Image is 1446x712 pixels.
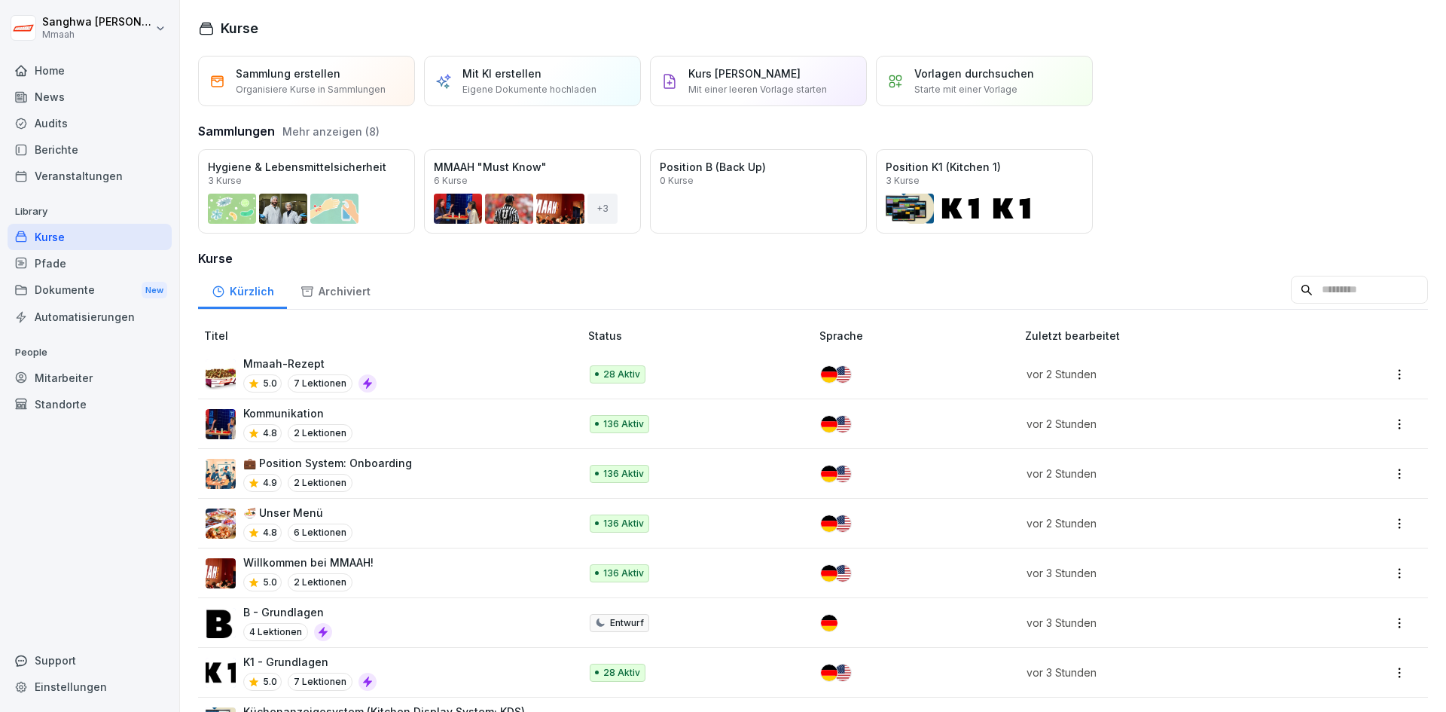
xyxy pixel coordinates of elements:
p: Position B (Back Up) [660,159,857,175]
p: 136 Aktiv [603,417,644,431]
p: vor 2 Stunden [1027,366,1307,382]
img: de.svg [821,416,837,432]
p: Hygiene & Lebensmittelsicherheit [208,159,405,175]
p: vor 2 Stunden [1027,466,1307,481]
p: 💼 Position System: Onboarding [243,455,412,471]
div: Kürzlich [198,270,287,309]
p: 28 Aktiv [603,666,640,680]
p: 🍜 Unser Menü [243,505,352,521]
p: 5.0 [263,675,277,689]
img: us.svg [834,466,851,482]
img: s6jay3gpr6i6yrkbluxfple0.png [206,509,236,539]
p: vor 2 Stunden [1027,515,1307,531]
p: 5.0 [263,576,277,589]
a: Position K1 (Kitchen 1)3 Kurse [876,149,1093,234]
p: 0 Kurse [660,176,694,185]
div: Berichte [8,136,172,163]
a: Automatisierungen [8,304,172,330]
p: 4 Lektionen [243,623,308,641]
p: 6 Lektionen [288,524,352,542]
img: us.svg [834,515,851,532]
p: vor 3 Stunden [1027,665,1307,680]
h3: Sammlungen [198,122,275,140]
a: Mitarbeiter [8,365,172,391]
p: 28 Aktiv [603,368,640,381]
img: qc2dcwpcvdaj3jygjsmu5brv.png [206,558,236,588]
p: Vorlagen durchsuchen [914,66,1034,81]
p: 7 Lektionen [288,673,352,691]
img: de.svg [821,665,837,681]
img: de.svg [821,366,837,383]
a: Einstellungen [8,674,172,700]
img: us.svg [834,665,851,681]
p: 4.8 [263,526,277,539]
p: 3 Kurse [208,176,242,185]
p: Sprache [819,328,1019,344]
p: Entwurf [610,616,644,630]
p: vor 3 Stunden [1027,565,1307,581]
p: 136 Aktiv [603,467,644,481]
p: Zuletzt bearbeitet [1025,328,1325,344]
div: + 3 [587,194,618,224]
p: MMAAH "Must Know" [434,159,631,175]
div: Support [8,647,172,674]
img: de.svg [821,565,837,582]
p: vor 2 Stunden [1027,416,1307,432]
div: Dokumente [8,277,172,304]
p: Status [588,328,813,344]
p: 2 Lektionen [288,474,352,492]
p: 7 Lektionen [288,374,352,393]
h3: Kurse [198,249,1428,267]
p: 3 Kurse [886,176,920,185]
p: Sanghwa [PERSON_NAME] [42,16,152,29]
p: Willkommen bei MMAAH! [243,555,374,570]
a: MMAAH "Must Know"6 Kurse+3 [424,149,641,234]
img: de.svg [821,466,837,482]
a: Archiviert [287,270,383,309]
a: Pfade [8,250,172,277]
p: 136 Aktiv [603,517,644,530]
a: Kurse [8,224,172,250]
a: Hygiene & Lebensmittelsicherheit3 Kurse [198,149,415,234]
p: 2 Lektionen [288,424,352,442]
img: us.svg [834,366,851,383]
img: us.svg [834,416,851,432]
a: Home [8,57,172,84]
a: Veranstaltungen [8,163,172,189]
img: de.svg [821,615,837,631]
p: Mit KI erstellen [462,66,541,81]
p: Kurs [PERSON_NAME] [688,66,801,81]
p: K1 - Grundlagen [243,654,377,670]
p: vor 3 Stunden [1027,615,1307,631]
p: Sammlung erstellen [236,66,340,81]
p: Titel [204,328,582,344]
p: 4.8 [263,426,277,440]
img: tcs8q0vkz8lilcv70bnqfs0v.png [206,658,236,688]
div: News [8,84,172,110]
img: nzulsy5w3d3lwu146n43vfqy.png [206,608,236,638]
a: Audits [8,110,172,136]
img: sbiczky0ypw8u257pkl9yxl5.png [206,459,236,489]
a: DokumenteNew [8,277,172,304]
a: Standorte [8,391,172,417]
p: B - Grundlagen [243,604,332,620]
img: mhxyo2idt35a2e071fl7ciag.png [206,359,236,390]
p: Kommunikation [243,405,352,421]
p: 5.0 [263,377,277,390]
h1: Kurse [221,18,258,38]
p: People [8,341,172,365]
p: Mmaah [42,29,152,40]
img: tuksy0m7dkfzt7fbvnptwcmt.png [206,409,236,439]
img: us.svg [834,565,851,582]
p: Starte mit einer Vorlage [914,83,1017,96]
